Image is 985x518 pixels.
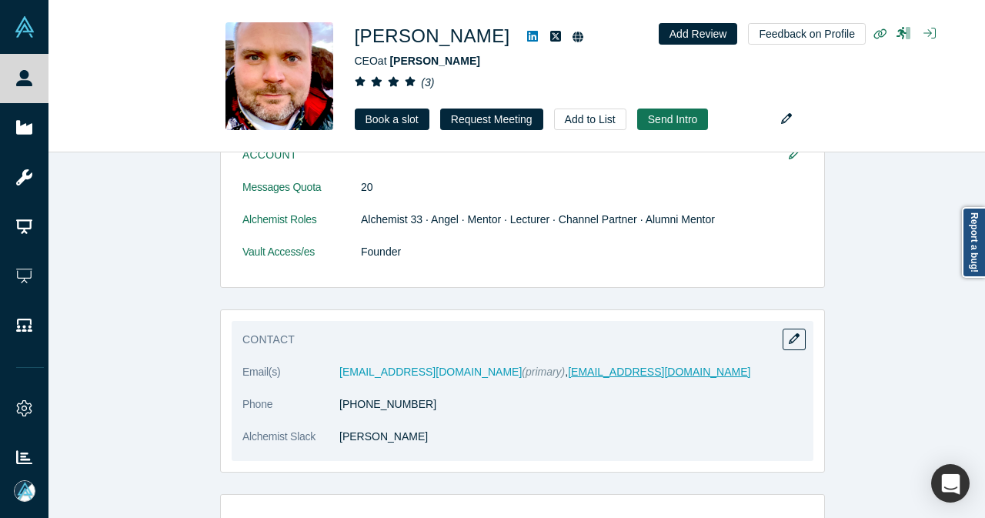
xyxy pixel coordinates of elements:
button: Send Intro [637,109,709,130]
h3: Account [242,147,781,163]
dt: Alchemist Slack [242,429,339,461]
img: Ilya Khanykov's Profile Image [225,22,333,130]
a: [EMAIL_ADDRESS][DOMAIN_NAME] [339,366,522,378]
a: Book a slot [355,109,429,130]
span: CEO at [355,55,480,67]
dt: Phone [242,396,339,429]
a: [EMAIL_ADDRESS][DOMAIN_NAME] [568,366,750,378]
img: Mia Scott's Account [14,480,35,502]
dt: Messages Quota [242,179,361,212]
a: [PHONE_NUMBER] [339,398,436,410]
h1: [PERSON_NAME] [355,22,510,50]
dd: Founder [361,244,803,260]
img: Alchemist Vault Logo [14,16,35,38]
dt: Email(s) [242,364,339,396]
a: [PERSON_NAME] [389,55,479,67]
button: Feedback on Profile [748,23,866,45]
button: Request Meeting [440,109,543,130]
dd: Alchemist 33 · Angel · Mentor · Lecturer · Channel Partner · Alumni Mentor [361,212,803,228]
dd: 20 [361,179,803,196]
h3: Contact [242,332,781,348]
a: Report a bug! [962,207,985,278]
button: Add Review [659,23,738,45]
dt: Alchemist Roles [242,212,361,244]
dd: , [339,364,803,380]
button: Add to List [554,109,626,130]
span: (primary) [522,366,565,378]
dt: Vault Access/es [242,244,361,276]
dd: [PERSON_NAME] [339,429,803,445]
i: ( 3 ) [421,76,434,89]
